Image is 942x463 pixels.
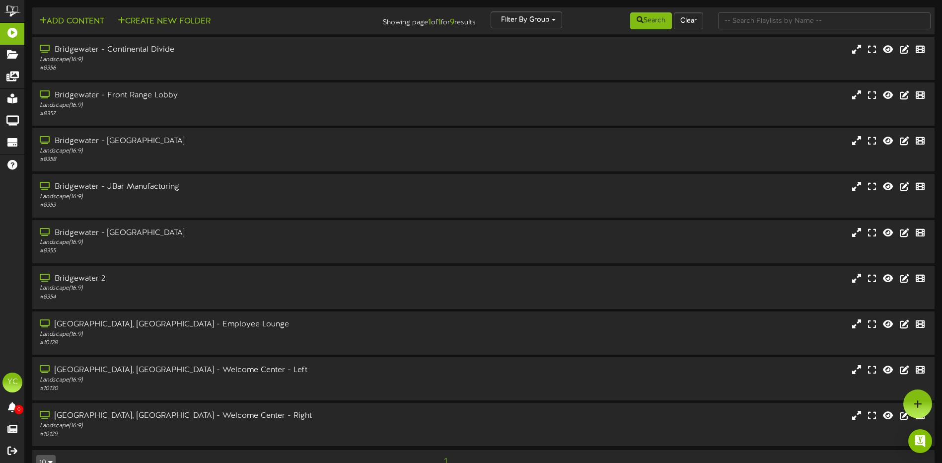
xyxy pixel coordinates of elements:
[40,273,401,285] div: Bridgewater 2
[40,422,401,430] div: Landscape ( 16:9 )
[40,193,401,201] div: Landscape ( 16:9 )
[40,44,401,56] div: Bridgewater - Continental Divide
[40,181,401,193] div: Bridgewater - JBar Manufacturing
[718,12,931,29] input: -- Search Playlists by Name --
[40,155,401,164] div: # 8358
[115,15,214,28] button: Create New Folder
[40,238,401,247] div: Landscape ( 16:9 )
[40,319,401,330] div: [GEOGRAPHIC_DATA], [GEOGRAPHIC_DATA] - Employee Lounge
[450,18,454,27] strong: 9
[40,110,401,118] div: # 8357
[438,18,441,27] strong: 1
[40,247,401,255] div: # 8355
[40,385,401,393] div: # 10130
[40,410,401,422] div: [GEOGRAPHIC_DATA], [GEOGRAPHIC_DATA] - Welcome Center - Right
[2,373,22,392] div: YC
[40,365,401,376] div: [GEOGRAPHIC_DATA], [GEOGRAPHIC_DATA] - Welcome Center - Left
[36,15,107,28] button: Add Content
[40,228,401,239] div: Bridgewater - [GEOGRAPHIC_DATA]
[40,339,401,347] div: # 10128
[40,293,401,302] div: # 8354
[40,330,401,339] div: Landscape ( 16:9 )
[630,12,672,29] button: Search
[40,284,401,293] div: Landscape ( 16:9 )
[14,405,23,414] span: 0
[40,101,401,110] div: Landscape ( 16:9 )
[40,64,401,73] div: # 8356
[40,147,401,155] div: Landscape ( 16:9 )
[428,18,431,27] strong: 1
[40,201,401,210] div: # 8353
[40,56,401,64] div: Landscape ( 16:9 )
[40,136,401,147] div: Bridgewater - [GEOGRAPHIC_DATA]
[908,429,932,453] div: Open Intercom Messenger
[40,430,401,439] div: # 10129
[674,12,703,29] button: Clear
[332,11,483,28] div: Showing page of for results
[491,11,562,28] button: Filter By Group
[40,90,401,101] div: Bridgewater - Front Range Lobby
[40,376,401,385] div: Landscape ( 16:9 )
